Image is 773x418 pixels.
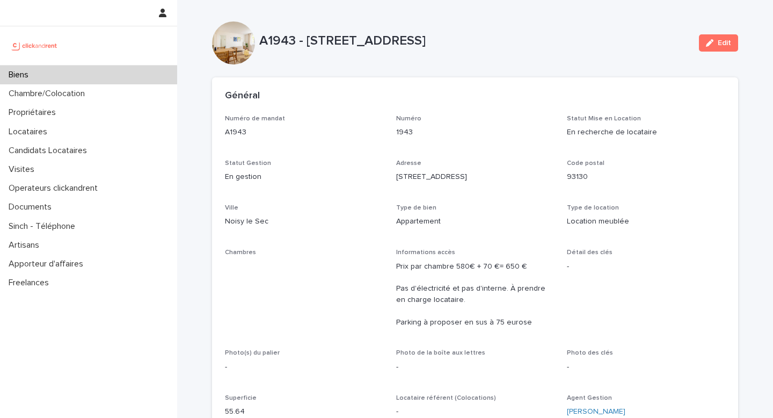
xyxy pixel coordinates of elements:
[396,216,555,227] p: Appartement
[225,395,257,401] span: Superficie
[396,395,496,401] span: Locataire référent (Colocations)
[699,34,738,52] button: Edit
[225,350,280,356] span: Photo(s) du palier
[4,70,37,80] p: Biens
[225,127,383,138] p: A1943
[396,406,555,417] p: -
[4,240,48,250] p: Artisans
[396,362,555,373] p: -
[567,160,604,167] span: Code postal
[4,183,106,193] p: Operateurs clickandrent
[396,205,436,211] span: Type de bien
[567,395,612,401] span: Agent Gestion
[567,127,725,138] p: En recherche de locataire
[567,116,641,122] span: Statut Mise en Location
[225,406,383,417] p: 55.64
[396,350,485,356] span: Photo de la boîte aux lettres
[567,171,725,183] p: 93130
[396,249,455,256] span: Informations accès
[567,261,725,272] p: -
[4,164,43,175] p: Visites
[4,127,56,137] p: Locataires
[4,259,92,269] p: Apporteur d'affaires
[396,261,555,328] p: Prix par chambre 580€ + 70 €= 650 € Pas d'électricité et pas d'interne. À prendre en charge locat...
[567,406,625,417] a: [PERSON_NAME]
[4,146,96,156] p: Candidats Locataires
[225,216,383,227] p: Noisy le Sec
[396,171,555,183] p: [STREET_ADDRESS]
[225,90,260,102] h2: Général
[396,127,555,138] p: 1943
[225,171,383,183] p: En gestion
[259,33,690,49] p: A1943 - [STREET_ADDRESS]
[567,205,619,211] span: Type de location
[567,362,725,373] p: -
[396,160,421,167] span: Adresse
[225,249,256,256] span: Chambres
[396,116,421,122] span: Numéro
[4,221,84,232] p: Sinch - Téléphone
[718,39,731,47] span: Edit
[4,278,57,288] p: Freelances
[4,202,60,212] p: Documents
[9,35,61,56] img: UCB0brd3T0yccxBKYDjQ
[225,362,383,373] p: -
[225,116,285,122] span: Numéro de mandat
[567,350,613,356] span: Photo des clés
[225,205,238,211] span: Ville
[225,160,271,167] span: Statut Gestion
[4,107,64,118] p: Propriétaires
[567,216,725,227] p: Location meublée
[4,89,93,99] p: Chambre/Colocation
[567,249,612,256] span: Détail des clés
